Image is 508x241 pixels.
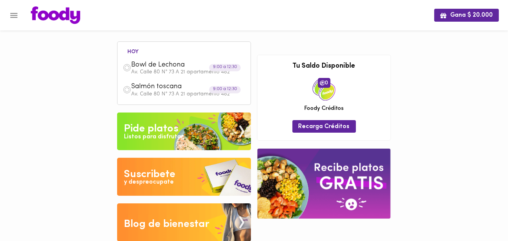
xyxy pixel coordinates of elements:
[123,63,131,72] img: dish.png
[257,149,391,218] img: referral-banner.png
[131,61,219,70] span: Bowl de Lechona
[124,167,175,182] div: Suscribete
[209,86,241,93] div: 9:00 a 12:30
[318,78,330,88] span: 0
[292,120,356,133] button: Recarga Créditos
[117,113,251,151] img: Pide un Platos
[209,64,241,71] div: 9:00 a 12:30
[124,133,183,141] div: Listos para disfrutar
[131,70,245,75] p: Av. Calle 80 N° 73 A 21 apartamento 482
[124,178,174,187] div: y despreocupate
[298,123,350,130] span: Recarga Créditos
[31,6,80,24] img: logo.png
[123,86,131,94] img: dish.png
[313,78,335,101] img: credits-package.png
[434,9,499,21] button: Gana $ 20.000
[5,6,23,25] button: Menu
[117,158,251,196] img: Disfruta bajar de peso
[440,12,493,19] span: Gana $ 20.000
[131,92,245,97] p: Av. Calle 80 N° 73 A 21 apartamento 482
[464,197,500,233] iframe: Messagebird Livechat Widget
[320,80,325,86] img: foody-creditos.png
[131,82,219,91] span: Salmón toscana
[121,48,144,55] li: hoy
[124,121,178,136] div: Pide platos
[124,217,210,232] div: Blog de bienestar
[304,105,344,113] span: Foody Créditos
[263,63,385,70] h3: Tu Saldo Disponible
